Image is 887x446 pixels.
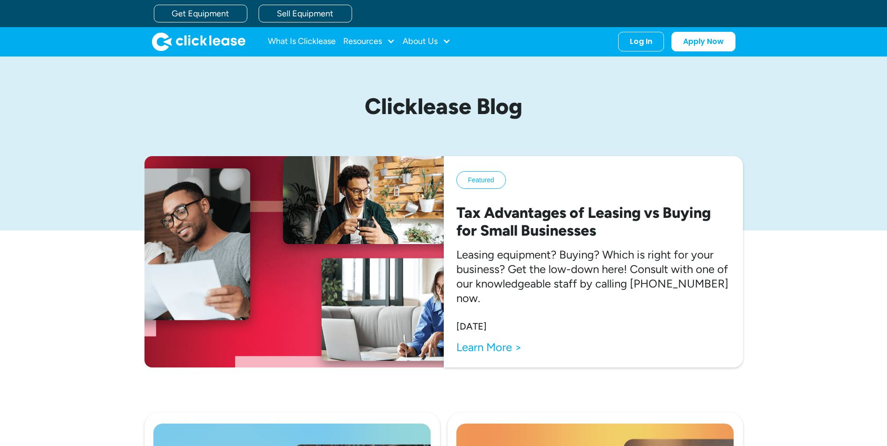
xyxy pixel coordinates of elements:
[456,204,730,240] h2: Tax Advantages of Leasing vs Buying for Small Businesses
[456,320,487,332] div: [DATE]
[224,94,663,119] h1: Clicklease Blog
[154,5,247,22] a: Get Equipment
[268,32,336,51] a: What Is Clicklease
[152,32,245,51] img: Clicklease logo
[671,32,736,51] a: Apply Now
[456,340,522,354] a: Learn More >
[468,175,494,185] div: Featured
[456,247,730,306] p: Leasing equipment? Buying? Which is right for your business? Get the low-down here! Consult with ...
[259,5,352,22] a: Sell Equipment
[630,37,652,46] div: Log In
